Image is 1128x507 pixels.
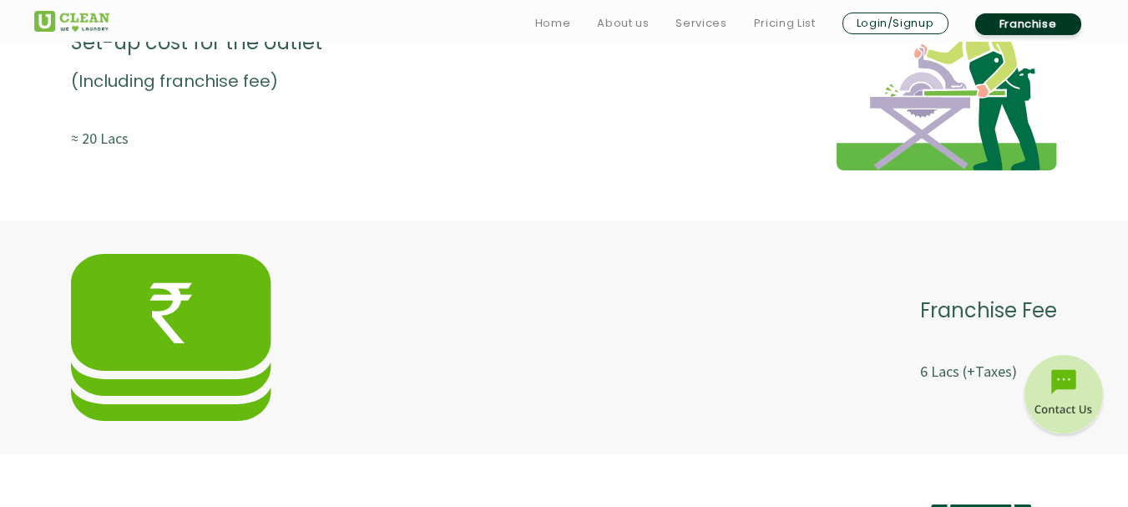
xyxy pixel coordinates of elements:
p: 6 Lacs (+Taxes) [920,357,1057,387]
a: Login/Signup [842,13,948,34]
img: investment-img [837,3,1057,170]
p: ≈ 20 Lacs [71,124,322,154]
a: Pricing List [754,13,816,33]
a: Franchise [975,13,1081,35]
p: Franchise Fee [920,289,1057,332]
p: Set-up cost for the outlet [71,21,322,63]
a: About us [597,13,649,33]
p: (Including franchise fee) [71,63,322,99]
a: Home [535,13,571,33]
img: UClean Laundry and Dry Cleaning [34,11,109,32]
a: Services [675,13,726,33]
img: investment-img [71,254,271,421]
img: contact-btn [1022,355,1105,439]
